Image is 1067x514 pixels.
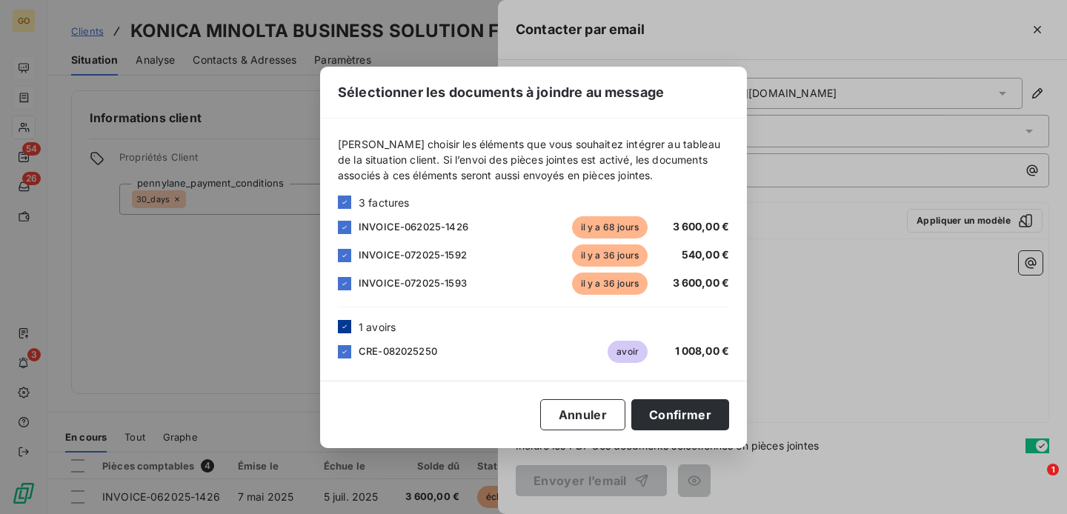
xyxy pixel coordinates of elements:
[572,273,648,295] span: il y a 36 jours
[572,244,648,267] span: il y a 36 jours
[572,216,648,238] span: il y a 68 jours
[359,221,468,233] span: INVOICE-062025-1426
[675,344,730,357] span: 1 008,00 €
[338,136,729,183] span: [PERSON_NAME] choisir les éléments que vous souhaitez intégrer au tableau de la situation client....
[1017,464,1052,499] iframe: Intercom live chat
[359,195,410,210] span: 3 factures
[673,276,730,289] span: 3 600,00 €
[631,399,729,430] button: Confirmer
[1047,464,1059,475] span: 1
[359,249,467,261] span: INVOICE-072025-1592
[359,277,467,289] span: INVOICE-072025-1593
[359,345,437,357] span: CRE-082025250
[338,82,664,102] span: Sélectionner les documents à joindre au message
[540,399,625,430] button: Annuler
[608,341,648,363] span: avoir
[673,220,730,233] span: 3 600,00 €
[359,319,396,335] span: 1 avoirs
[682,248,729,261] span: 540,00 €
